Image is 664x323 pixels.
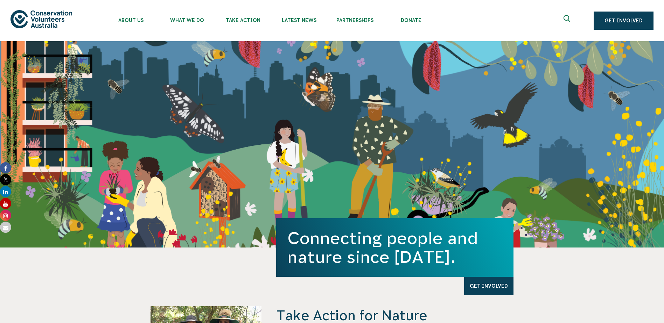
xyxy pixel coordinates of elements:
[11,10,72,28] img: logo.svg
[594,12,653,30] a: Get Involved
[271,17,327,23] span: Latest News
[564,15,572,26] span: Expand search box
[559,12,576,29] button: Expand search box Close search box
[159,17,215,23] span: What We Do
[287,229,502,266] h1: Connecting people and nature since [DATE].
[383,17,439,23] span: Donate
[327,17,383,23] span: Partnerships
[464,277,513,295] a: Get Involved
[103,17,159,23] span: About Us
[215,17,271,23] span: Take Action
